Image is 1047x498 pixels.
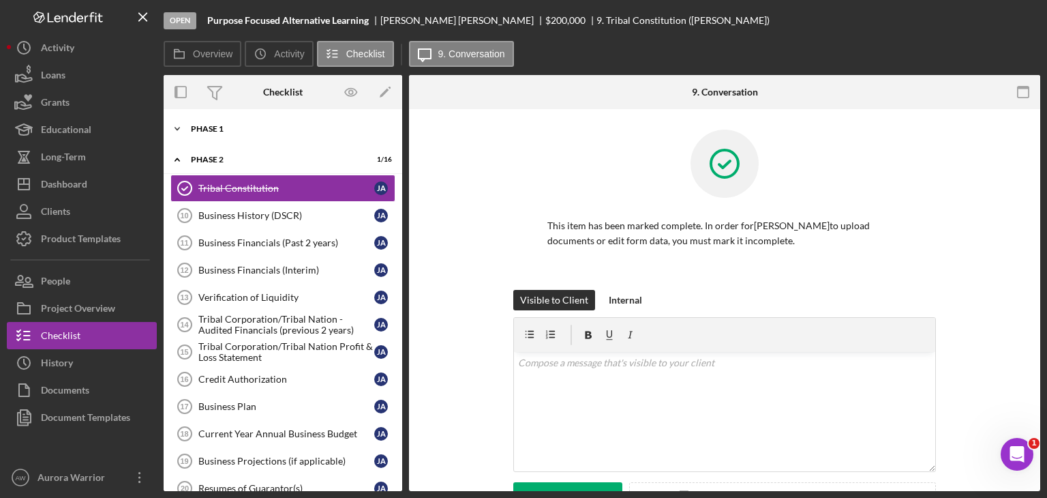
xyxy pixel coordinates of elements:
[41,143,86,174] div: Long-Term
[374,181,388,195] div: J A
[198,428,374,439] div: Current Year Annual Business Budget
[170,338,395,366] a: 15Tribal Corporation/Tribal Nation Profit & Loss StatementJA
[198,265,374,276] div: Business Financials (Interim)
[198,341,374,363] div: Tribal Corporation/Tribal Nation Profit & Loss Statement
[193,48,232,59] label: Overview
[170,420,395,448] a: 18Current Year Annual Business BudgetJA
[198,401,374,412] div: Business Plan
[367,156,392,164] div: 1 / 16
[602,290,649,310] button: Internal
[170,393,395,420] a: 17Business PlanJA
[15,474,26,482] text: AW
[41,198,70,229] div: Clients
[545,14,586,26] span: $200,000
[198,314,374,336] div: Tribal Corporation/Tribal Nation - Audited Financials (previous 2 years)
[7,116,157,143] button: Educational
[181,484,189,493] tspan: 20
[374,427,388,441] div: J A
[409,41,514,67] button: 9. Conversation
[374,400,388,413] div: J A
[34,464,123,495] div: Aurora Warrior
[374,454,388,468] div: J A
[41,349,73,380] div: History
[380,15,545,26] div: [PERSON_NAME] [PERSON_NAME]
[198,183,374,194] div: Tribal Constitution
[198,374,374,385] div: Credit Authorization
[164,12,196,29] div: Open
[7,322,157,349] button: Checklist
[41,225,121,256] div: Product Templates
[180,430,188,438] tspan: 18
[180,239,188,247] tspan: 11
[170,257,395,284] a: 12Business Financials (Interim)JA
[170,284,395,311] a: 13Verification of LiquidityJA
[438,48,505,59] label: 9. Conversation
[180,266,188,274] tspan: 12
[7,349,157,377] button: History
[520,290,588,310] div: Visible to Client
[41,404,130,435] div: Document Templates
[374,482,388,495] div: J A
[191,125,385,133] div: Phase 1
[198,456,374,467] div: Business Projections (if applicable)
[7,143,157,171] button: Long-Term
[198,483,374,494] div: Resumes of Guarantor(s)
[317,41,394,67] button: Checklist
[374,209,388,222] div: J A
[41,34,74,65] div: Activity
[245,41,313,67] button: Activity
[170,448,395,475] a: 19Business Projections (if applicable)JA
[170,175,395,202] a: Tribal ConstitutionJA
[41,89,70,119] div: Grants
[692,87,758,98] div: 9. Conversation
[180,457,188,465] tspan: 19
[7,225,157,252] button: Product Templates
[374,291,388,304] div: J A
[274,48,304,59] label: Activity
[7,295,157,322] button: Project Overview
[180,293,188,302] tspan: 13
[7,171,157,198] a: Dashboard
[7,61,157,89] button: Loans
[7,198,157,225] a: Clients
[346,48,385,59] label: Checklist
[180,348,188,356] tspan: 15
[374,345,388,359] div: J A
[1029,438,1040,449] span: 1
[7,464,157,491] button: AWAurora Warrior
[198,210,374,221] div: Business History (DSCR)
[180,321,189,329] tspan: 14
[180,375,188,383] tspan: 16
[207,15,369,26] b: Purpose Focused Alternative Learning
[374,318,388,332] div: J A
[7,267,157,295] button: People
[7,34,157,61] button: Activity
[41,171,87,201] div: Dashboard
[609,290,642,310] div: Internal
[374,236,388,250] div: J A
[41,322,80,353] div: Checklist
[198,237,374,248] div: Business Financials (Past 2 years)
[198,292,374,303] div: Verification of Liquidity
[513,290,595,310] button: Visible to Client
[7,89,157,116] button: Grants
[7,377,157,404] button: Documents
[164,41,241,67] button: Overview
[41,377,89,407] div: Documents
[7,404,157,431] a: Document Templates
[41,61,65,92] div: Loans
[596,15,770,26] div: 9. Tribal Constitution ([PERSON_NAME])
[170,229,395,257] a: 11Business Financials (Past 2 years)JA
[1001,438,1033,471] iframe: Intercom live chat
